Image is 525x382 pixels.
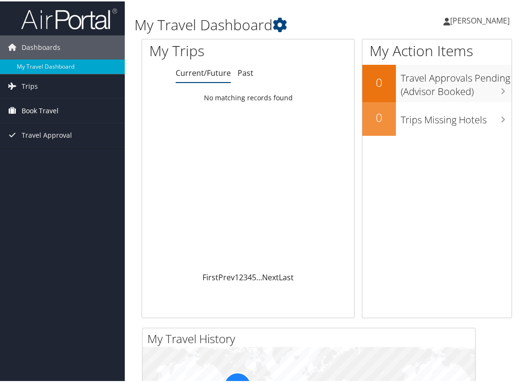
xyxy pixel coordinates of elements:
a: 1 [235,271,239,281]
td: No matching records found [142,88,354,105]
h3: Travel Approvals Pending (Advisor Booked) [401,65,512,97]
a: [PERSON_NAME] [443,5,519,34]
a: 0Travel Approvals Pending (Advisor Booked) [362,63,512,100]
span: [PERSON_NAME] [450,14,510,24]
h2: 0 [362,108,396,124]
span: … [256,271,262,281]
span: Dashboards [22,34,60,58]
a: Current/Future [176,66,231,77]
a: 3 [243,271,248,281]
span: Trips [22,73,38,97]
img: airportal-logo.png [21,6,117,29]
h1: My Action Items [362,39,512,60]
h1: My Travel Dashboard [134,13,391,34]
a: 4 [248,271,252,281]
h1: My Trips [149,39,259,60]
h3: Trips Missing Hotels [401,107,512,125]
a: 2 [239,271,243,281]
a: Next [262,271,279,281]
h2: My Travel History [147,329,475,346]
a: 0Trips Missing Hotels [362,101,512,134]
span: Travel Approval [22,122,72,146]
h2: 0 [362,73,396,89]
a: Prev [218,271,235,281]
a: 5 [252,271,256,281]
a: Last [279,271,294,281]
a: Past [238,66,253,77]
a: First [203,271,218,281]
span: Book Travel [22,97,59,121]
